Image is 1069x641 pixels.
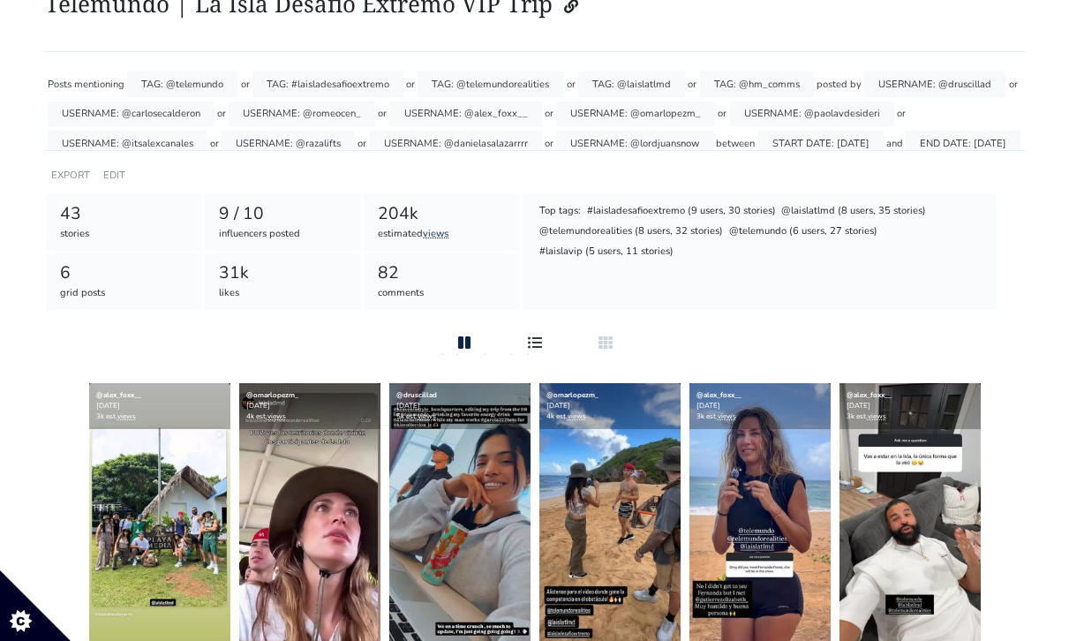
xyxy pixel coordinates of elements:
[850,72,862,97] div: by
[688,72,696,97] div: or
[418,72,563,97] div: TAG: @telemundorealities
[358,131,366,156] div: or
[578,72,685,97] div: TAG: @laislatlmd
[241,72,250,97] div: or
[60,227,188,242] div: stories
[779,203,927,221] div: @laislatlmd (8 users, 35 stories)
[51,169,90,182] a: EXPORT
[48,131,207,156] div: USERNAME: @itsalexcanales
[507,354,563,355] div: by influencer
[210,131,219,156] div: or
[436,354,493,355] div: STORIES
[689,383,831,429] div: [DATE] 3k est.
[538,244,675,261] div: #laislavip (5 users, 11 stories)
[246,390,298,400] a: @omarlopezm_
[886,131,903,156] div: and
[538,203,583,221] div: Top tags:
[378,201,506,227] div: 204k
[252,72,403,97] div: TAG: #laisladesafioextremo
[117,411,136,421] a: views
[219,201,347,227] div: 9 / 10
[48,72,72,97] div: Posts
[716,131,755,156] div: between
[60,260,188,286] div: 6
[370,131,542,156] div: USERNAME: @danielasalazarrrr
[730,102,894,127] div: USERNAME: @paolavdesideri
[568,411,586,421] a: views
[219,286,347,301] div: likes
[127,72,237,97] div: TAG: @telemundo
[577,354,634,355] div: posts
[103,169,125,182] a: EDIT
[864,72,1005,97] div: USERNAME: @druscillad
[906,131,1020,156] div: END DATE: [DATE]
[847,390,892,400] a: @alex_foxx__
[556,102,715,127] div: USERNAME: @omarlopezm_
[60,201,188,227] div: 43
[567,72,576,97] div: or
[727,223,878,241] div: @telemundo (6 users, 27 stories)
[585,203,777,221] div: #laisladesafioextremo (9 users, 30 stories)
[423,227,448,240] a: views
[758,131,884,156] div: START DATE: [DATE]
[96,390,141,400] a: @alex_foxx__
[545,102,553,127] div: or
[222,131,355,156] div: USERNAME: @razalifts
[378,227,506,242] div: estimated
[378,286,506,301] div: comments
[418,411,436,421] a: views
[267,411,286,421] a: views
[546,390,598,400] a: @omarlopezm_
[60,286,188,301] div: grid posts
[839,383,981,429] div: [DATE] 3k est.
[74,72,124,97] div: mentioning
[378,102,387,127] div: or
[817,72,847,97] div: posted
[718,102,726,127] div: or
[396,390,437,400] a: @druscillad
[556,131,713,156] div: USERNAME: @lordjuansnow
[239,383,380,429] div: [DATE] 4k est.
[507,354,563,355] div: GROUPED
[389,383,531,429] div: [DATE] 5k est.
[700,72,814,97] div: TAG: @hm_comms
[390,102,542,127] div: USERNAME: @alex_foxx__
[406,72,415,97] div: or
[48,102,215,127] div: USERNAME: @carlosecalderon
[696,390,742,400] a: @alex_foxx__
[897,102,906,127] div: or
[436,355,493,356] div: latest first
[217,102,226,127] div: or
[229,102,375,127] div: USERNAME: @romeocen_
[545,131,553,156] div: or
[219,260,347,286] div: 31k
[219,227,347,242] div: influencers posted
[538,223,725,241] div: @telemundorealities (8 users, 32 stories)
[718,411,736,421] a: views
[378,260,506,286] div: 82
[539,383,681,429] div: [DATE] 4k est.
[1009,72,1018,97] div: or
[868,411,886,421] a: views
[89,383,230,429] div: [DATE] 3k est.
